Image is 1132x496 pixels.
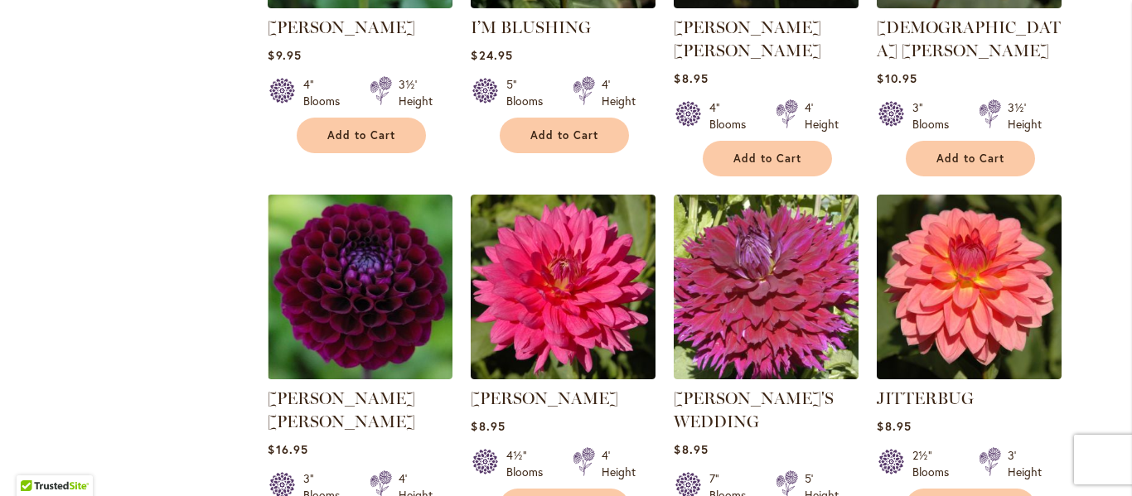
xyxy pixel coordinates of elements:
[268,441,307,457] span: $16.95
[674,70,708,86] span: $8.95
[709,99,756,132] div: 4" Blooms
[530,128,598,142] span: Add to Cart
[877,388,974,408] a: JITTERBUG
[674,195,859,379] img: Jennifer's Wedding
[674,367,859,383] a: Jennifer's Wedding
[877,70,917,86] span: $10.95
[906,141,1035,176] button: Add to Cart
[268,367,452,383] a: JASON MATTHEW
[877,17,1061,60] a: [DEMOGRAPHIC_DATA] [PERSON_NAME]
[471,195,655,379] img: JENNA
[1008,99,1042,132] div: 3½' Height
[471,17,591,37] a: I’M BLUSHING
[471,388,618,408] a: [PERSON_NAME]
[1008,447,1042,480] div: 3' Height
[500,118,629,153] button: Add to Cart
[399,76,433,109] div: 3½' Height
[733,152,801,166] span: Add to Cart
[268,195,452,379] img: JASON MATTHEW
[674,17,821,60] a: [PERSON_NAME] [PERSON_NAME]
[506,447,553,480] div: 4½" Blooms
[703,141,832,176] button: Add to Cart
[674,441,708,457] span: $8.95
[327,128,395,142] span: Add to Cart
[268,388,415,431] a: [PERSON_NAME] [PERSON_NAME]
[602,447,636,480] div: 4' Height
[602,76,636,109] div: 4' Height
[805,99,839,132] div: 4' Height
[303,76,350,109] div: 4" Blooms
[268,17,415,37] a: [PERSON_NAME]
[877,195,1062,379] img: JITTERBUG
[471,47,512,63] span: $24.95
[506,76,553,109] div: 5" Blooms
[12,437,59,484] iframe: Launch Accessibility Center
[936,152,1004,166] span: Add to Cart
[912,99,959,132] div: 3" Blooms
[674,388,834,431] a: [PERSON_NAME]'S WEDDING
[912,447,959,480] div: 2½" Blooms
[268,47,301,63] span: $9.95
[877,367,1062,383] a: JITTERBUG
[297,118,426,153] button: Add to Cart
[471,418,505,434] span: $8.95
[471,367,655,383] a: JENNA
[877,418,911,434] span: $8.95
